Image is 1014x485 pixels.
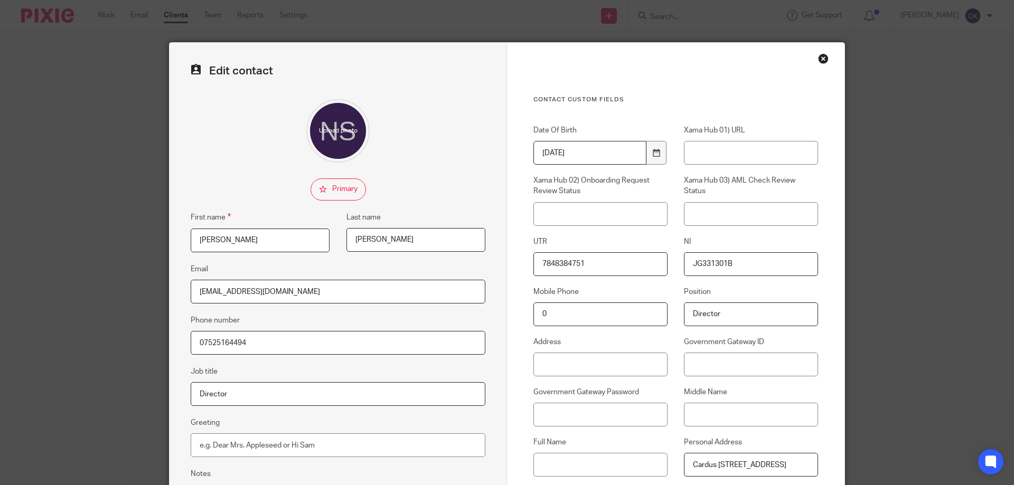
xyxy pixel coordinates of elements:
[191,64,485,78] h2: Edit contact
[684,125,818,136] label: Xama Hub 01) URL
[684,337,818,347] label: Government Gateway ID
[346,212,381,223] label: Last name
[533,141,646,165] input: YYYY-MM-DD
[191,366,218,377] label: Job title
[191,417,220,428] label: Greeting
[684,236,818,247] label: NI
[684,387,818,397] label: Middle Name
[191,469,211,479] label: Notes
[684,287,818,297] label: Position
[533,437,668,448] label: Full Name
[684,437,818,448] label: Personal Address
[191,433,485,457] input: e.g. Dear Mrs. Appleseed or Hi Sam
[191,315,240,326] label: Phone number
[533,387,668,397] label: Government Gateway Password
[533,337,668,347] label: Address
[191,264,208,274] label: Email
[533,175,668,197] label: Xama Hub 02) Onboarding Request Review Status
[684,175,818,197] label: Xama Hub 03) AML Check Review Status
[533,287,668,297] label: Mobile Phone
[533,96,818,104] h3: Contact Custom fields
[818,53,829,64] div: Close this dialog window
[191,211,231,223] label: First name
[533,236,668,247] label: UTR
[533,125,668,136] label: Date Of Birth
